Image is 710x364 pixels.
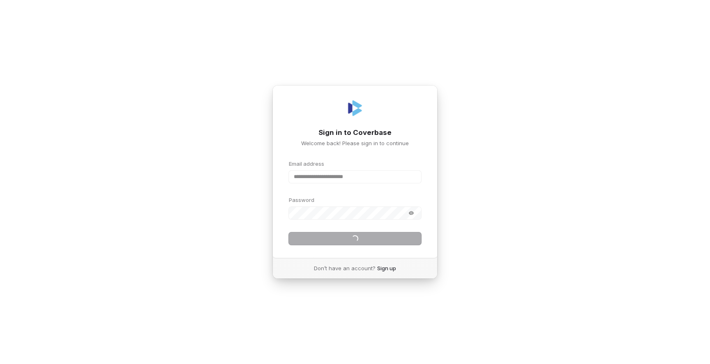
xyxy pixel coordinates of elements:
p: Welcome back! Please sign in to continue [289,139,421,147]
a: Sign up [377,264,396,272]
img: Coverbase [345,98,365,118]
span: Don’t have an account? [314,264,376,272]
button: Show password [403,208,420,218]
h1: Sign in to Coverbase [289,128,421,138]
